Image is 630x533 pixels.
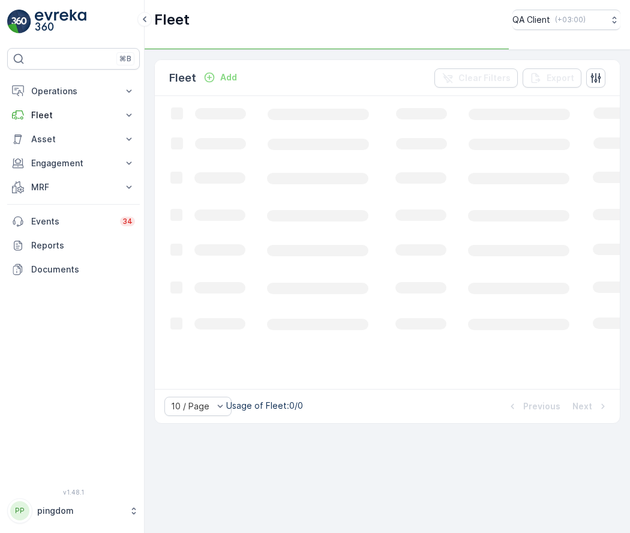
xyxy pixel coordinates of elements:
[37,505,123,517] p: pingdom
[31,85,116,97] p: Operations
[31,263,135,276] p: Documents
[220,71,237,83] p: Add
[512,10,620,30] button: QA Client(+03:00)
[31,181,116,193] p: MRF
[7,498,140,523] button: PPpingdom
[7,233,140,257] a: Reports
[7,209,140,233] a: Events34
[523,400,560,412] p: Previous
[31,133,116,145] p: Asset
[523,68,581,88] button: Export
[547,72,574,84] p: Export
[119,54,131,64] p: ⌘B
[458,72,511,84] p: Clear Filters
[7,79,140,103] button: Operations
[35,10,86,34] img: logo_light-DOdMpM7g.png
[555,15,586,25] p: ( +03:00 )
[122,217,133,226] p: 34
[572,400,592,412] p: Next
[7,127,140,151] button: Asset
[7,151,140,175] button: Engagement
[31,239,135,251] p: Reports
[7,489,140,496] span: v 1.48.1
[31,109,116,121] p: Fleet
[10,501,29,520] div: PP
[571,399,610,414] button: Next
[226,400,303,412] p: Usage of Fleet : 0/0
[7,103,140,127] button: Fleet
[169,70,196,86] p: Fleet
[7,10,31,34] img: logo
[505,399,562,414] button: Previous
[31,215,113,227] p: Events
[434,68,518,88] button: Clear Filters
[7,257,140,282] a: Documents
[199,70,242,85] button: Add
[31,157,116,169] p: Engagement
[512,14,550,26] p: QA Client
[7,175,140,199] button: MRF
[154,10,190,29] p: Fleet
